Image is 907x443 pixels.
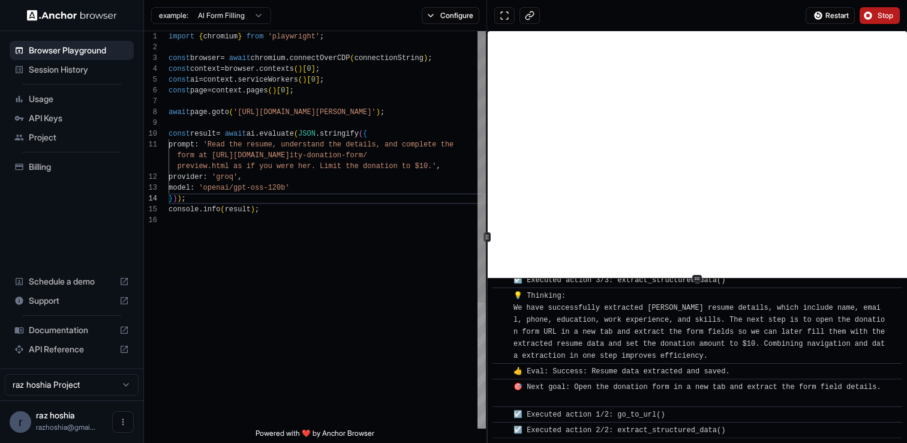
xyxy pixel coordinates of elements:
[494,7,515,24] button: Open in full screen
[169,65,190,73] span: const
[238,76,298,84] span: serviceWorkers
[498,274,504,286] span: ​
[10,109,134,128] div: API Keys
[144,139,157,150] div: 11
[199,184,289,192] span: 'openai/gpt-oss-120b'
[144,204,157,215] div: 15
[203,140,419,149] span: 'Read the resume, understand the details, and comp
[380,108,385,116] span: ;
[320,76,324,84] span: ;
[350,54,355,62] span: (
[255,130,259,138] span: .
[29,343,115,355] span: API Reference
[268,32,320,41] span: 'playwright'
[203,205,221,214] span: info
[169,86,190,95] span: const
[203,173,208,181] span: :
[225,130,247,138] span: await
[302,65,307,73] span: [
[363,130,367,138] span: {
[10,60,134,79] div: Session History
[29,64,129,76] span: Session History
[208,108,212,116] span: .
[144,74,157,85] div: 5
[144,31,157,42] div: 1
[144,193,157,204] div: 14
[255,205,259,214] span: ;
[285,54,289,62] span: .
[29,93,129,105] span: Usage
[860,7,900,24] button: Stop
[233,76,238,84] span: .
[29,161,129,173] span: Billing
[513,383,881,403] span: 🎯 Next goal: Open the donation form in a new tab and extract the form field details.
[436,162,440,170] span: ,
[169,205,199,214] span: console
[29,131,129,143] span: Project
[498,381,504,393] span: ​
[10,157,134,176] div: Billing
[29,44,129,56] span: Browser Playground
[144,215,157,226] div: 16
[277,86,281,95] span: [
[519,7,540,24] button: Copy live view URL
[169,54,190,62] span: const
[36,410,75,420] span: raz hoshia
[36,423,95,432] span: razhoshia@gmail.com
[513,426,725,435] span: ☑️ Executed action 2/2: extract_structured_data()
[10,41,134,60] div: Browser Playground
[216,130,220,138] span: =
[247,32,264,41] span: from
[10,340,134,359] div: API Reference
[251,54,286,62] span: chromium
[316,130,320,138] span: .
[27,10,117,21] img: Anchor Logo
[498,290,504,302] span: ​
[177,194,181,203] span: )
[281,86,285,95] span: 0
[513,292,890,360] span: 💡 Thinking: We have successfully extracted [PERSON_NAME] resume details, which include name, emai...
[255,65,259,73] span: .
[190,76,199,84] span: ai
[513,411,665,419] span: ☑️ Executed action 1/2: go_to_url()
[220,65,224,73] span: =
[316,76,320,84] span: ]
[29,276,115,288] span: Schedule a demo
[290,86,294,95] span: ;
[806,7,855,24] button: Restart
[144,96,157,107] div: 7
[144,42,157,53] div: 2
[112,411,134,433] button: Open menu
[272,86,277,95] span: )
[177,151,289,160] span: form at [URL][DOMAIN_NAME]
[169,108,190,116] span: await
[419,140,454,149] span: lete the
[294,130,298,138] span: (
[428,54,432,62] span: ;
[199,32,203,41] span: {
[144,53,157,64] div: 3
[144,64,157,74] div: 4
[212,108,229,116] span: goto
[247,86,268,95] span: pages
[233,108,376,116] span: '[URL][DOMAIN_NAME][PERSON_NAME]'
[190,108,208,116] span: page
[298,65,302,73] span: )
[159,11,188,20] span: example:
[311,65,316,73] span: ]
[238,173,242,181] span: ,
[144,118,157,128] div: 9
[256,429,374,443] span: Powered with ❤️ by Anchor Browser
[169,140,194,149] span: prompt
[29,324,115,336] span: Documentation
[498,409,504,421] span: ​
[229,108,233,116] span: (
[203,76,233,84] span: context
[376,108,380,116] span: )
[212,173,238,181] span: 'groq'
[229,54,251,62] span: await
[144,182,157,193] div: 13
[359,130,363,138] span: (
[311,76,316,84] span: 0
[29,295,115,307] span: Support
